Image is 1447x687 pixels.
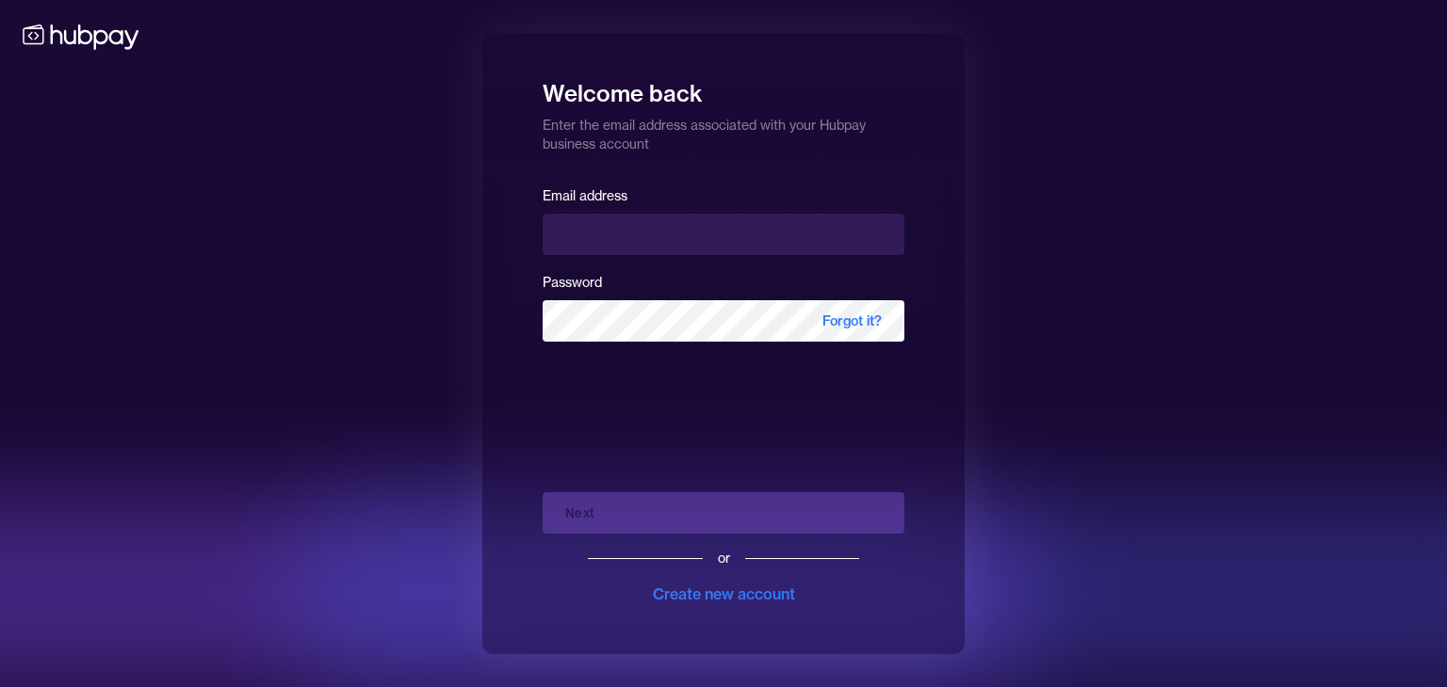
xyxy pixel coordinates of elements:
p: Enter the email address associated with your Hubpay business account [543,108,904,153]
label: Email address [543,187,627,204]
div: Create new account [653,583,795,605]
label: Password [543,274,602,291]
div: or [718,549,730,567]
span: Forgot it? [800,300,904,342]
h1: Welcome back [543,67,904,108]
